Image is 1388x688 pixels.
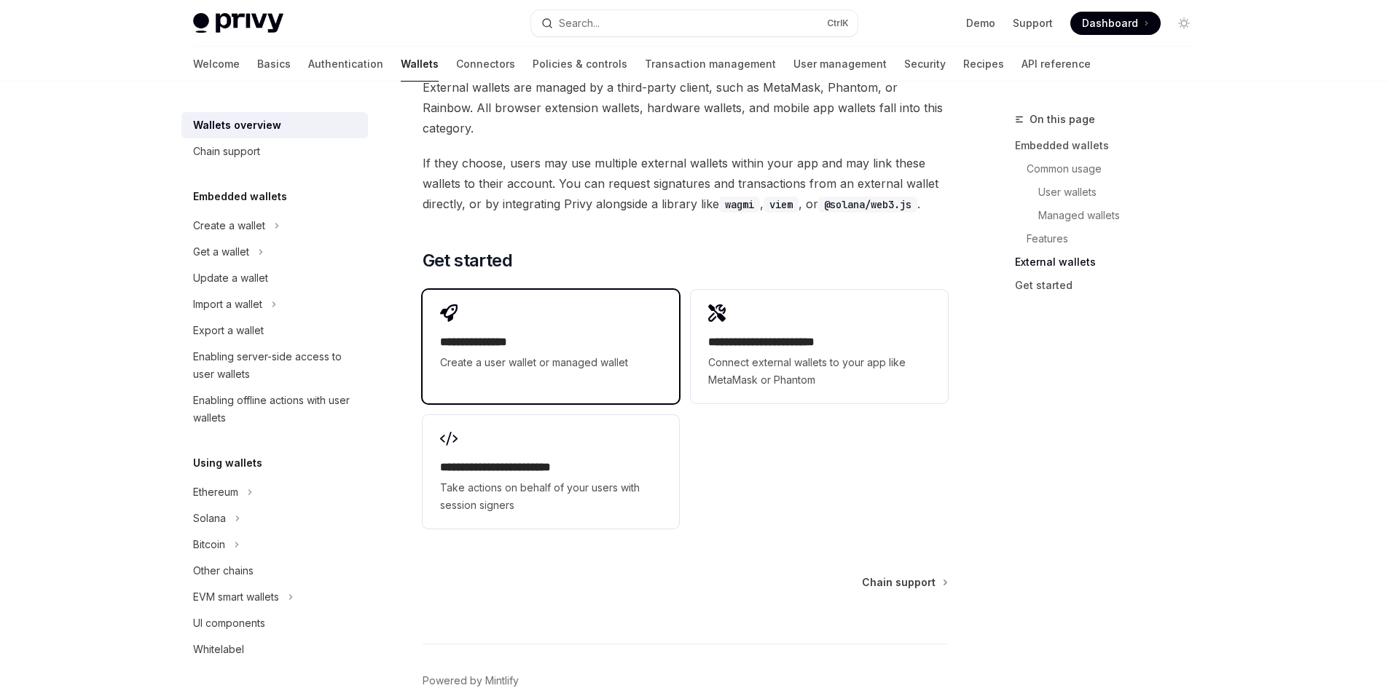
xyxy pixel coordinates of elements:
[1027,227,1207,250] a: Features
[1022,47,1091,82] a: API reference
[1038,204,1207,227] a: Managed wallets
[456,47,515,82] a: Connectors
[181,112,368,138] a: Wallets overview
[193,454,262,472] h5: Using wallets
[1172,12,1196,35] button: Toggle dark mode
[904,47,946,82] a: Security
[1013,16,1053,31] a: Support
[193,392,359,427] div: Enabling offline actions with user wallets
[193,614,265,632] div: UI components
[963,47,1004,82] a: Recipes
[862,575,936,590] span: Chain support
[181,387,368,431] a: Enabling offline actions with user wallets
[423,673,519,688] a: Powered by Mintlify
[1082,16,1138,31] span: Dashboard
[181,138,368,165] a: Chain support
[181,265,368,291] a: Update a wallet
[719,197,760,213] code: wagmi
[193,188,287,205] h5: Embedded wallets
[559,15,600,32] div: Search...
[423,249,512,272] span: Get started
[818,197,917,213] code: @solana/web3.js
[181,636,368,663] a: Whitelabel
[193,243,249,261] div: Get a wallet
[193,483,238,501] div: Ethereum
[531,10,858,36] button: Search...CtrlK
[193,322,264,339] div: Export a wallet
[181,344,368,387] a: Enabling server-side access to user wallets
[423,77,948,138] span: External wallets are managed by a third-party client, such as MetaMask, Phantom, or Rainbow. All ...
[193,116,281,134] div: Wallets overview
[1015,274,1207,297] a: Get started
[966,16,995,31] a: Demo
[645,47,776,82] a: Transaction management
[193,588,279,606] div: EVM smart wallets
[1027,157,1207,181] a: Common usage
[193,296,262,313] div: Import a wallet
[401,47,439,82] a: Wallets
[181,610,368,636] a: UI components
[257,47,291,82] a: Basics
[1015,250,1207,274] a: External wallets
[193,536,225,553] div: Bitcoin
[193,641,244,658] div: Whitelabel
[193,510,226,527] div: Solana
[308,47,383,82] a: Authentication
[193,562,254,580] div: Other chains
[533,47,627,82] a: Policies & controls
[193,348,359,383] div: Enabling server-side access to user wallets
[193,217,265,234] div: Create a wallet
[440,479,662,514] span: Take actions on behalf of your users with session signers
[181,558,368,584] a: Other chains
[440,354,662,371] span: Create a user wallet or managed wallet
[1038,181,1207,204] a: User wallets
[1070,12,1161,35] a: Dashboard
[193,47,240,82] a: Welcome
[1030,111,1095,128] span: On this page
[193,269,268,287] div: Update a wallet
[793,47,887,82] a: User management
[181,317,368,344] a: Export a wallet
[827,17,849,29] span: Ctrl K
[193,13,283,33] img: light logo
[862,575,946,590] a: Chain support
[423,153,948,214] span: If they choose, users may use multiple external wallets within your app and may link these wallet...
[1015,134,1207,157] a: Embedded wallets
[764,197,799,213] code: viem
[708,354,930,389] span: Connect external wallets to your app like MetaMask or Phantom
[193,143,260,160] div: Chain support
